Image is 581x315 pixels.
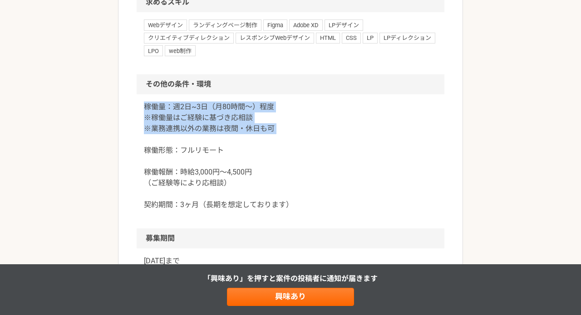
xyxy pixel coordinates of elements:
[137,74,444,94] h2: その他の条件・環境
[363,33,378,44] span: LP
[325,19,363,30] span: LPデザイン
[165,45,196,56] span: web制作
[289,19,323,30] span: Adobe XD
[144,33,234,44] span: クリエイティブディレクション
[203,273,378,284] p: 「興味あり」を押すと 案件の投稿者に通知が届きます
[316,33,340,44] span: HTML
[144,102,437,210] p: 稼働量：週2日~3日（月80時間〜）程度 ※稼働量はご経験に基づき応相談 ※業務連携以外の業務は夜間・休日も可 稼働形態：フルリモート 稼働報酬：時給3,000円〜4,500円 （ご経験等により...
[342,33,361,44] span: CSS
[227,288,354,306] a: 興味あり
[236,33,314,44] span: レスポンシブWebデザイン
[263,19,287,30] span: Figma
[189,19,261,30] span: ランディングページ制作
[137,228,444,248] h2: 募集期間
[144,45,163,56] span: LPO
[144,19,187,30] span: Webデザイン
[144,256,437,267] p: [DATE]まで
[379,33,435,44] span: LPディレクション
